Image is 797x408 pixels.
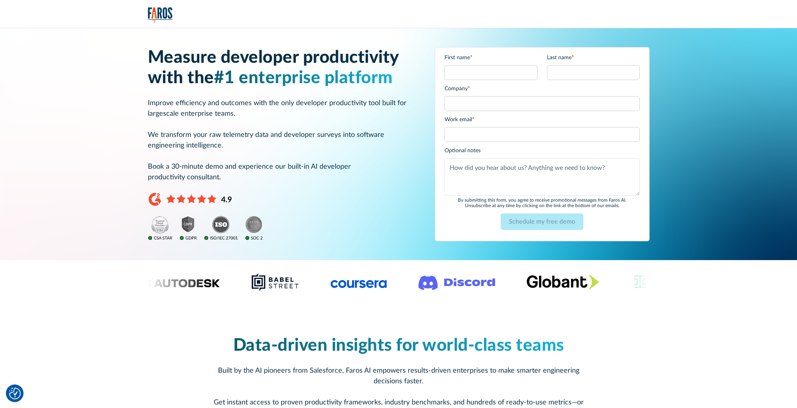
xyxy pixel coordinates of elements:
[251,273,300,291] img: Babel Street logo png
[445,54,537,62] label: First name
[501,213,583,230] input: Schedule my free demo
[419,274,496,290] img: Logo of the communication platform Discord.
[547,54,640,62] label: Last name
[9,388,21,399] button: Cookie Settings
[445,116,640,124] label: Work email
[445,197,640,209] div: By submitting this form, you agree to receive promotional messages from Faros Al. Unsubscribe at ...
[445,85,640,93] label: Company
[233,337,564,354] span: Data-driven insights for world-class teams
[148,7,173,23] a: home
[148,47,416,89] h1: Measure developer productivity with the
[445,147,640,155] label: Optional notes
[9,388,21,399] img: Revisit consent button
[138,277,220,287] img: Logo of the design software company Autodesk.
[331,276,387,288] img: Logo of the online learning platform Coursera.
[148,192,232,206] img: 4.9 stars on G2
[148,7,173,23] img: Logo of the analytics and reporting company Faros.
[214,69,393,87] span: #1 enterprise platform
[527,275,599,289] img: Globant's logo
[148,98,416,183] p: Improve efficiency and outcomes with the only developer productivity tool built for largescale en...
[445,54,640,235] form: Email Form
[148,216,263,241] img: ISO, GDPR, SOC2, and CSA Star compliance badges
